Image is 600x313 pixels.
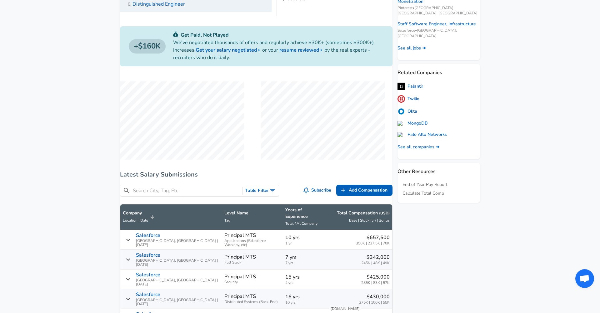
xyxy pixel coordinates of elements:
[136,252,160,258] p: Salesforce
[397,144,439,150] a: See all companies ➜
[397,5,480,16] span: Pinterest • [GEOGRAPHIC_DATA], [GEOGRAPHIC_DATA], [GEOGRAPHIC_DATA]
[285,293,324,300] p: 16 yrs
[285,300,324,305] span: 10 yrs
[173,31,384,39] p: Get Paid, Not Played
[285,207,324,219] p: Years of Experience
[397,21,476,27] a: Staff Software Engineer, Infrastructure
[361,254,390,261] p: $342,000
[397,108,405,115] img: L7KhUra.png
[575,269,594,288] div: Open chat
[359,300,390,305] span: 275K | 100K | 55K
[349,187,387,194] span: Add Compensation
[123,210,148,216] p: Company
[361,281,390,285] span: 285K | 83K | 57K
[356,234,390,241] p: $657,500
[361,273,390,281] p: $425,000
[397,64,480,76] p: Related Companies
[379,211,390,216] button: (USD)
[224,210,280,216] p: Level Name
[402,182,447,188] a: End of Year Pay Report
[285,234,324,241] p: 10 yrs
[397,132,405,137] img: paloaltonetworks.com
[120,170,392,180] h6: Latest Salary Submissions
[243,185,279,197] button: Toggle Search Filters
[397,108,417,115] a: Okta
[123,210,156,224] span: CompanyLocation | Date
[224,254,256,260] p: Principal MTS
[173,39,384,61] p: We've negotiated thousands of offers and regularly achieve $30K+ (sometimes $300K+) increases. or...
[402,190,444,197] a: Calculate Total Comp
[173,32,178,37] img: svg+xml;base64,PHN2ZyB4bWxucz0iaHR0cDovL3d3dy53My5vcmcvMjAwMC9zdmciIGZpbGw9IiMwYzU0NjAiIHZpZXdCb3...
[397,120,428,126] a: MongoDB
[123,218,148,223] span: Location | Date
[349,218,390,223] span: Base | Stock (yr) | Bonus
[397,45,426,51] a: See all jobs ➜
[337,210,390,216] p: Total Compensation
[136,298,219,306] span: [GEOGRAPHIC_DATA], [GEOGRAPHIC_DATA] | [DATE]
[136,233,160,238] p: Salesforce
[224,300,280,304] span: Distributed Systems (Back-End)
[397,163,480,175] p: Other Resources
[224,274,256,280] p: Principal MTS
[359,293,390,300] p: $430,000
[224,218,230,223] span: Tag
[397,121,405,126] img: mongodb.com
[356,241,390,245] span: 350K | 237.5K | 70K
[285,261,324,265] span: 7 yrs
[397,95,405,103] img: o39OQWm.png
[279,46,324,54] a: resume reviewed
[136,278,219,286] span: [GEOGRAPHIC_DATA], [GEOGRAPHIC_DATA] | [DATE]
[285,281,324,285] span: 4 yrs
[397,95,419,103] a: Twilio
[224,280,280,284] span: Security
[224,239,280,247] span: Applications (Salesforce, Workday, etc)
[136,259,219,267] span: [GEOGRAPHIC_DATA], [GEOGRAPHIC_DATA] | [DATE]
[285,273,324,281] p: 15 yrs
[397,28,480,38] span: Salesforce • [GEOGRAPHIC_DATA], [GEOGRAPHIC_DATA]
[285,241,324,245] span: 1 yr
[397,83,423,90] a: Palantir
[224,294,256,299] p: Principal MTS
[302,185,334,196] button: Subscribe
[285,254,324,261] p: 7 yrs
[397,83,405,90] img: wtkaZ30.png
[397,131,447,138] a: Palo Alto Networks
[136,272,160,278] p: Salesforce
[133,187,240,195] input: Search City, Tag, Etc
[132,1,185,8] span: Distinguished Engineer
[361,261,390,265] span: 245K | 48K | 49K
[136,239,219,247] span: [GEOGRAPHIC_DATA], [GEOGRAPHIC_DATA] | [DATE]
[285,221,317,226] span: Total / At Company
[224,260,280,264] span: Full Stack
[132,1,187,7] a: Distinguished Engineer
[136,292,160,297] p: Salesforce
[329,210,390,224] span: Total Compensation (USD) Base | Stock (yr) | Bonus
[196,46,262,54] a: Get your salary negotiated
[129,39,166,54] a: $160K
[336,185,392,196] a: Add Compensation
[224,233,256,238] p: Principal MTS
